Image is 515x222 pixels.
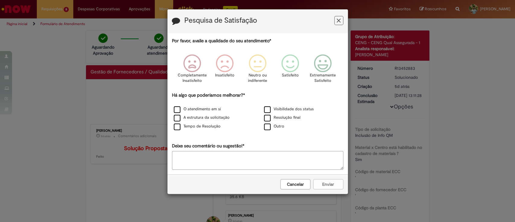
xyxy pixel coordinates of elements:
label: Outro [264,124,284,129]
label: Tempo de Resolução [174,124,221,129]
button: Cancelar [280,179,310,189]
label: Visibilidade dos status [264,106,314,112]
p: Insatisfeito [215,72,234,78]
label: Resolução final [264,115,300,121]
p: Completamente Insatisfeito [178,72,207,84]
div: Satisfeito [275,50,306,91]
div: Insatisfeito [209,50,240,91]
label: Por favor, avalie a qualidade do seu atendimento* [172,38,271,44]
p: Satisfeito [282,72,299,78]
label: Deixe seu comentário ou sugestão!* [172,143,244,149]
div: Há algo que poderíamos melhorar?* [172,92,343,131]
label: O atendimento em si [174,106,221,112]
label: Pesquisa de Satisfação [184,17,257,24]
div: Completamente Insatisfeito [177,50,208,91]
p: Extremamente Satisfeito [310,72,336,84]
label: A estrutura da solicitação [174,115,230,121]
div: Neutro ou indiferente [242,50,273,91]
div: Extremamente Satisfeito [307,50,338,91]
p: Neutro ou indiferente [246,72,268,84]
